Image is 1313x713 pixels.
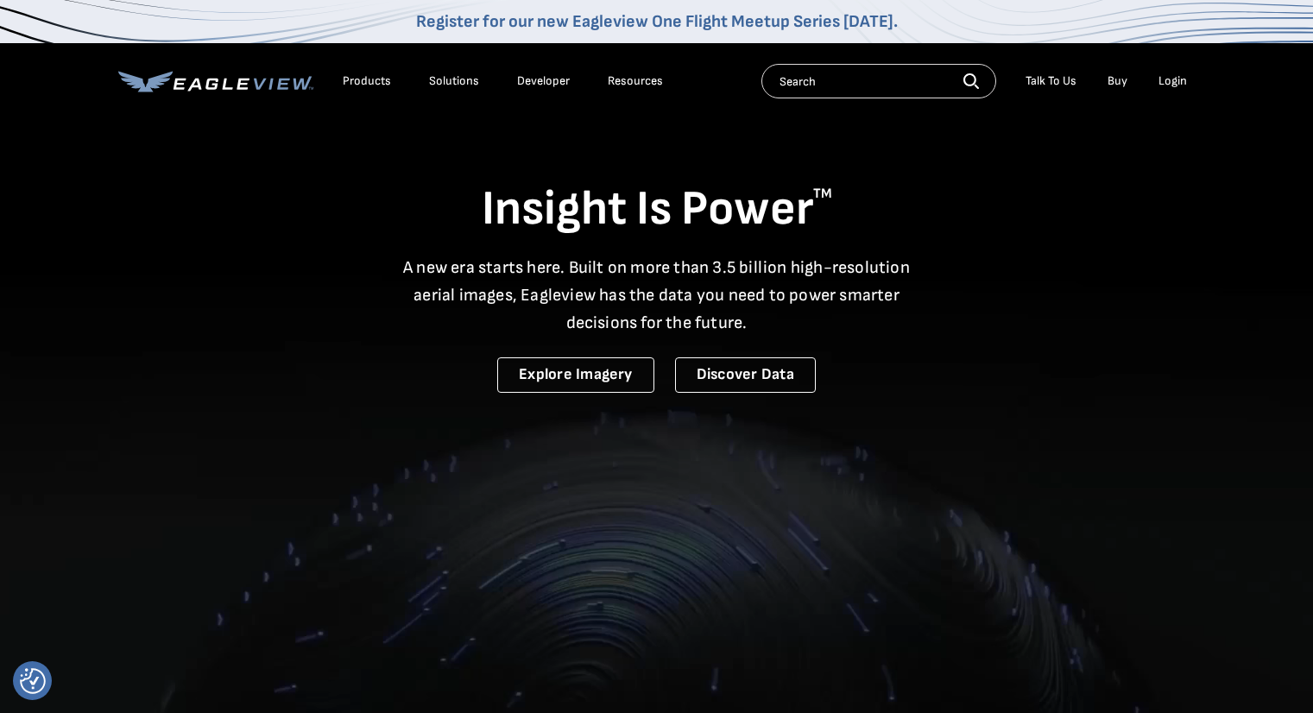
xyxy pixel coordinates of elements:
[118,180,1196,240] h1: Insight Is Power
[761,64,996,98] input: Search
[20,668,46,694] button: Consent Preferences
[429,73,479,89] div: Solutions
[675,357,816,393] a: Discover Data
[1108,73,1127,89] a: Buy
[20,668,46,694] img: Revisit consent button
[343,73,391,89] div: Products
[813,186,832,202] sup: TM
[517,73,570,89] a: Developer
[608,73,663,89] div: Resources
[1158,73,1187,89] div: Login
[497,357,654,393] a: Explore Imagery
[416,11,898,32] a: Register for our new Eagleview One Flight Meetup Series [DATE].
[1026,73,1076,89] div: Talk To Us
[393,254,921,337] p: A new era starts here. Built on more than 3.5 billion high-resolution aerial images, Eagleview ha...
